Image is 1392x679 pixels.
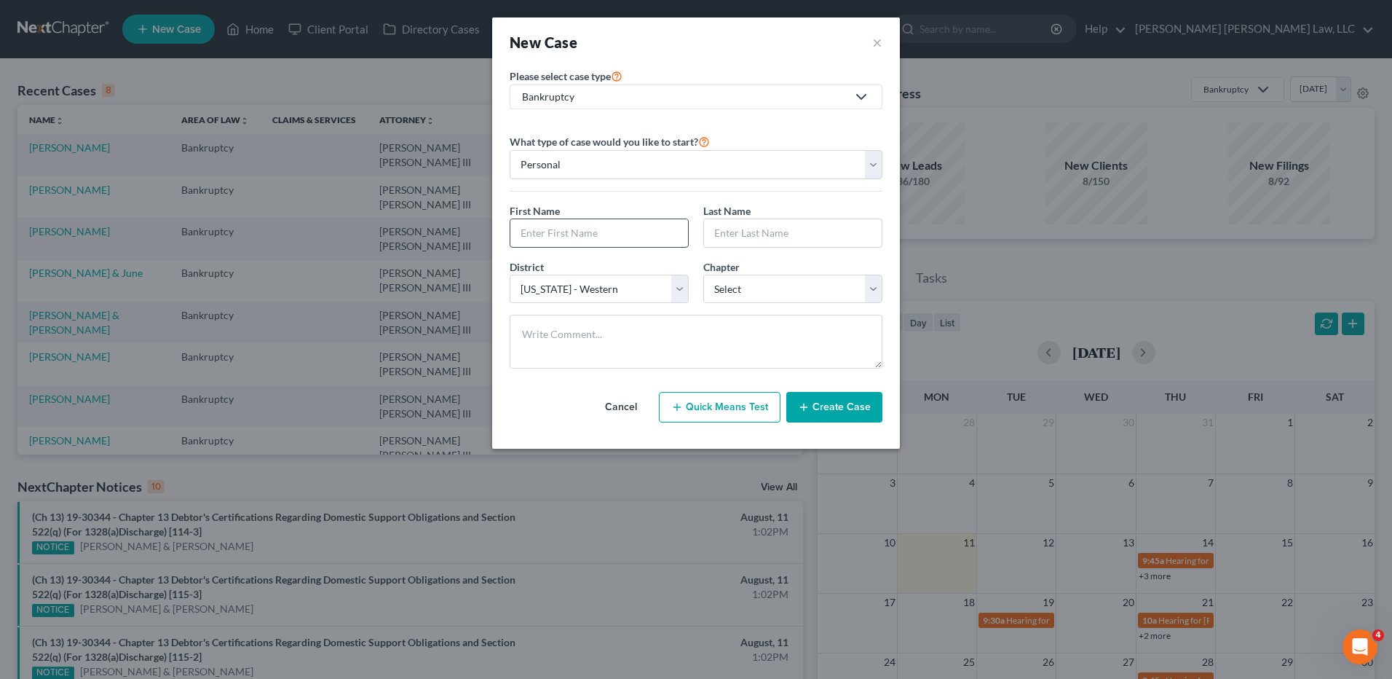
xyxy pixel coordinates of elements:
[510,70,611,82] span: Please select case type
[659,392,780,423] button: Quick Means Test
[510,34,577,51] strong: New Case
[704,219,882,247] input: Enter Last Name
[510,133,710,150] label: What type of case would you like to start?
[872,32,882,52] button: ×
[589,393,653,422] button: Cancel
[522,90,847,104] div: Bankruptcy
[1342,629,1377,664] iframe: Intercom live chat
[703,261,740,273] span: Chapter
[786,392,882,423] button: Create Case
[510,205,560,217] span: First Name
[510,261,544,273] span: District
[1372,629,1384,641] span: 4
[703,205,751,217] span: Last Name
[510,219,688,247] input: Enter First Name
